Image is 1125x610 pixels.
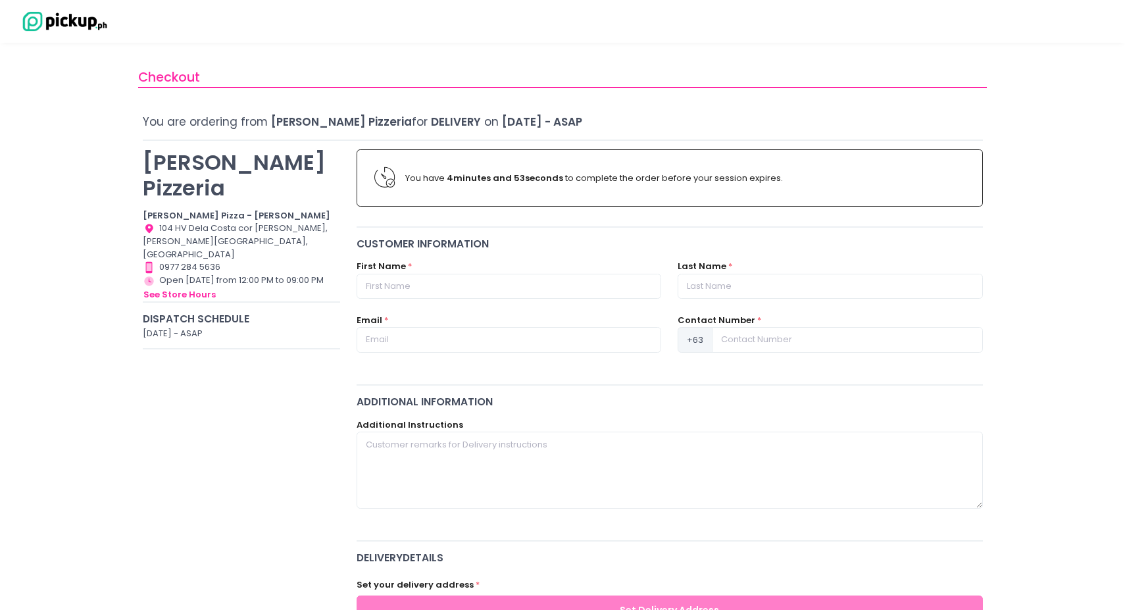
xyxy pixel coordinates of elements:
[405,172,964,185] div: You have to complete the order before your session expires.
[678,314,755,327] label: Contact Number
[143,209,330,222] b: [PERSON_NAME] Pizza - [PERSON_NAME]
[357,236,983,251] div: Customer Information
[357,274,661,299] input: First Name
[357,260,406,273] label: First Name
[16,10,109,33] img: logo
[143,274,341,301] div: Open [DATE] from 12:00 PM to 09:00 PM
[357,550,983,565] span: delivery Details
[431,114,481,130] span: Delivery
[271,114,412,130] span: [PERSON_NAME] Pizzeria
[678,274,982,299] input: Last Name
[357,394,983,409] div: Additional Information
[143,261,341,274] div: 0977 284 5636
[143,222,341,261] div: 104 HV Dela Costa cor [PERSON_NAME], [PERSON_NAME][GEOGRAPHIC_DATA], [GEOGRAPHIC_DATA]
[357,578,474,592] label: Set your delivery address
[143,149,341,201] p: [PERSON_NAME] Pizzeria
[138,68,987,88] div: Checkout
[712,327,982,352] input: Contact Number
[502,114,582,130] span: [DATE] - ASAP
[143,288,216,302] button: see store hours
[357,419,463,432] label: Additional Instructions
[143,327,341,340] div: [DATE] - ASAP
[678,260,726,273] label: Last Name
[143,311,341,326] div: Dispatch Schedule
[447,172,563,184] b: 4 minutes and 53 seconds
[143,114,983,130] div: You are ordering from for on
[357,314,382,327] label: Email
[357,327,661,352] input: Email
[678,327,712,352] span: +63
